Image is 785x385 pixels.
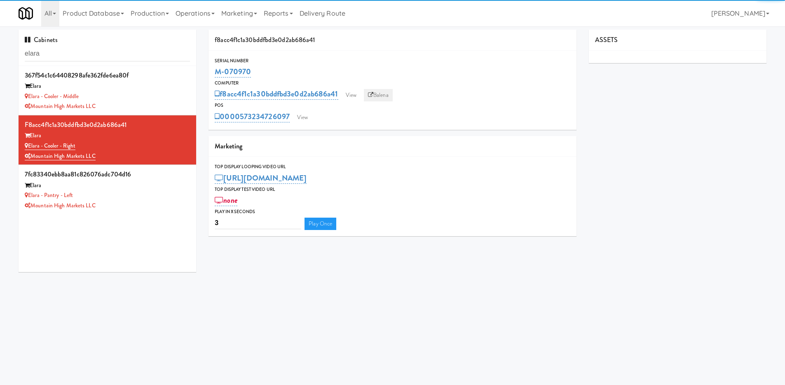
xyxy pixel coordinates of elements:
[25,92,79,100] a: Elara - Cooler - Middle
[215,208,570,216] div: Play in X seconds
[25,142,75,150] a: Elara - Cooler - Right
[293,111,312,124] a: View
[215,111,290,122] a: 0000573234726097
[19,6,33,21] img: Micromart
[19,165,196,214] li: 7fc83340ebb8aa81c826076adc704d16Elara Elara - Pantry - LeftMountain High Markets LLC
[19,115,196,165] li: f8acc4f1c1a30bddfbd3e0d2ab686a41Elara Elara - Cooler - RightMountain High Markets LLC
[342,89,361,101] a: View
[25,81,190,92] div: Elara
[25,102,96,110] a: Mountain High Markets LLC
[215,163,570,171] div: Top Display Looping Video Url
[215,172,307,184] a: [URL][DOMAIN_NAME]
[25,119,190,131] div: f8acc4f1c1a30bddfbd3e0d2ab686a41
[25,202,96,209] a: Mountain High Markets LLC
[25,69,190,82] div: 367f54c1c64408298afe362fde6ea80f
[364,89,393,101] a: Balena
[215,57,570,65] div: Serial Number
[215,66,251,77] a: M-070970
[215,195,237,206] a: none
[215,141,242,151] span: Marketing
[25,35,58,45] span: Cabinets
[215,79,570,87] div: Computer
[25,168,190,181] div: 7fc83340ebb8aa81c826076adc704d16
[215,88,338,100] a: f8acc4f1c1a30bddfbd3e0d2ab686a41
[209,30,576,51] div: f8acc4f1c1a30bddfbd3e0d2ab686a41
[25,152,96,160] a: Mountain High Markets LLC
[19,66,196,115] li: 367f54c1c64408298afe362fde6ea80fElara Elara - Cooler - MiddleMountain High Markets LLC
[595,35,618,45] span: ASSETS
[305,218,336,230] a: Play Once
[25,181,190,191] div: Elara
[215,101,570,110] div: POS
[25,131,190,141] div: Elara
[215,185,570,194] div: Top Display Test Video Url
[25,46,190,61] input: Search cabinets
[25,191,73,199] a: Elara - Pantry - Left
